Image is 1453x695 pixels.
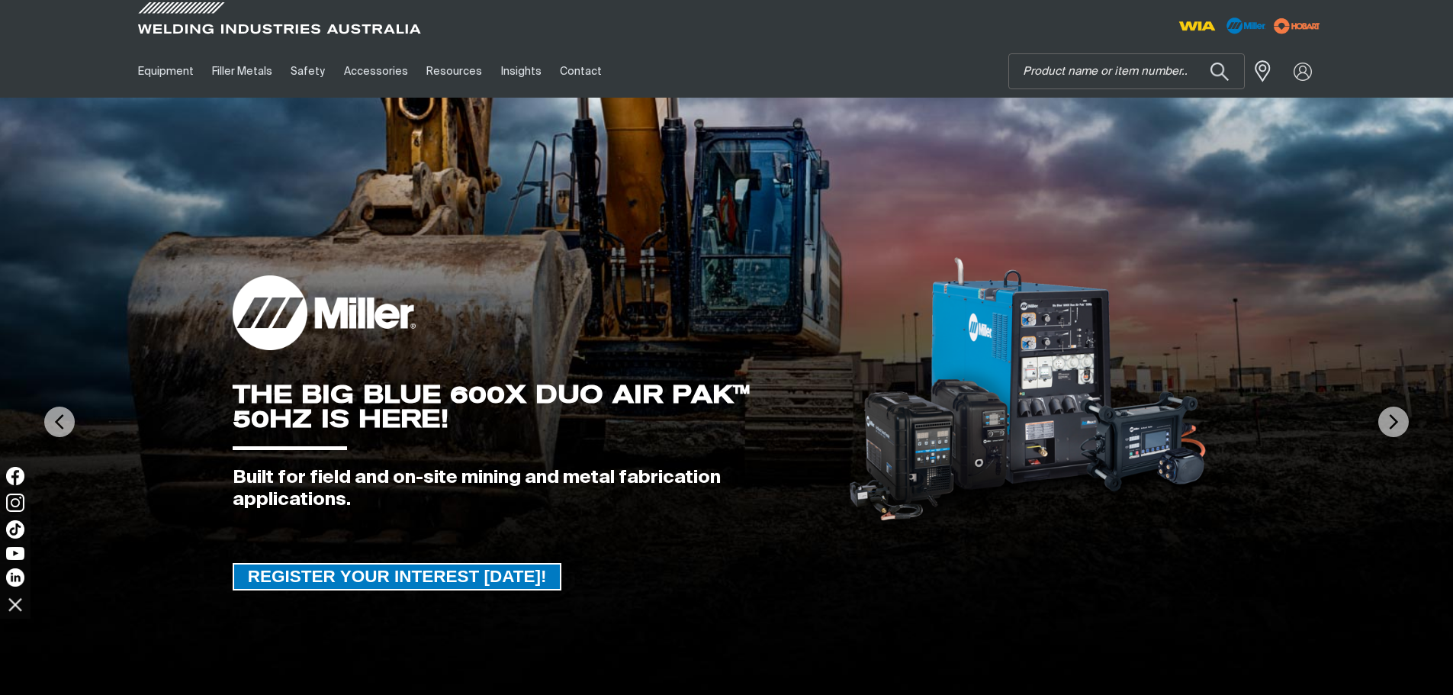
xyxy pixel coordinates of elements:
img: YouTube [6,547,24,560]
a: Equipment [129,45,203,98]
span: REGISTER YOUR INTEREST [DATE]! [234,563,561,590]
input: Product name or item number... [1009,54,1244,88]
a: Accessories [335,45,417,98]
img: Facebook [6,467,24,485]
a: Safety [281,45,334,98]
div: THE BIG BLUE 600X DUO AIR PAK™ 50HZ IS HERE! [233,382,824,431]
nav: Main [129,45,1026,98]
a: Resources [417,45,491,98]
a: Filler Metals [203,45,281,98]
img: miller [1269,14,1325,37]
img: hide socials [2,591,28,617]
img: Instagram [6,494,24,512]
a: Contact [551,45,611,98]
a: REGISTER YOUR INTEREST TODAY! [233,563,562,590]
button: Search products [1194,53,1246,89]
div: Built for field and on-site mining and metal fabrication applications. [233,467,824,511]
img: TikTok [6,520,24,539]
img: PrevArrow [44,407,75,437]
img: LinkedIn [6,568,24,587]
a: Insights [491,45,550,98]
img: NextArrow [1378,407,1409,437]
